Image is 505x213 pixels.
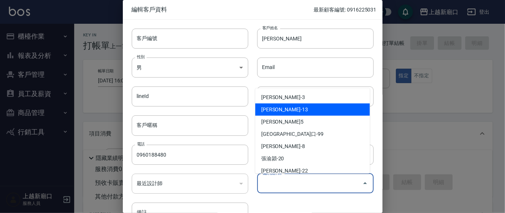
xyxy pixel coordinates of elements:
div: 男 [132,58,248,78]
li: [PERSON_NAME]-13 [255,104,370,116]
label: 性別 [137,54,145,60]
button: Close [359,177,371,189]
label: 電話 [137,141,145,147]
label: 客戶姓名 [262,25,278,31]
li: [PERSON_NAME]-22 [255,165,370,177]
li: [PERSON_NAME]-3 [255,91,370,104]
li: [GEOGRAPHIC_DATA]口-99 [255,128,370,140]
p: 最新顧客編號: 0916225031 [314,6,376,14]
li: [PERSON_NAME]5 [255,116,370,128]
label: 偏好設計師 [262,170,282,176]
li: [PERSON_NAME]-8 [255,140,370,153]
span: 編輯客戶資料 [132,6,314,13]
li: 張渝潁-20 [255,153,370,165]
